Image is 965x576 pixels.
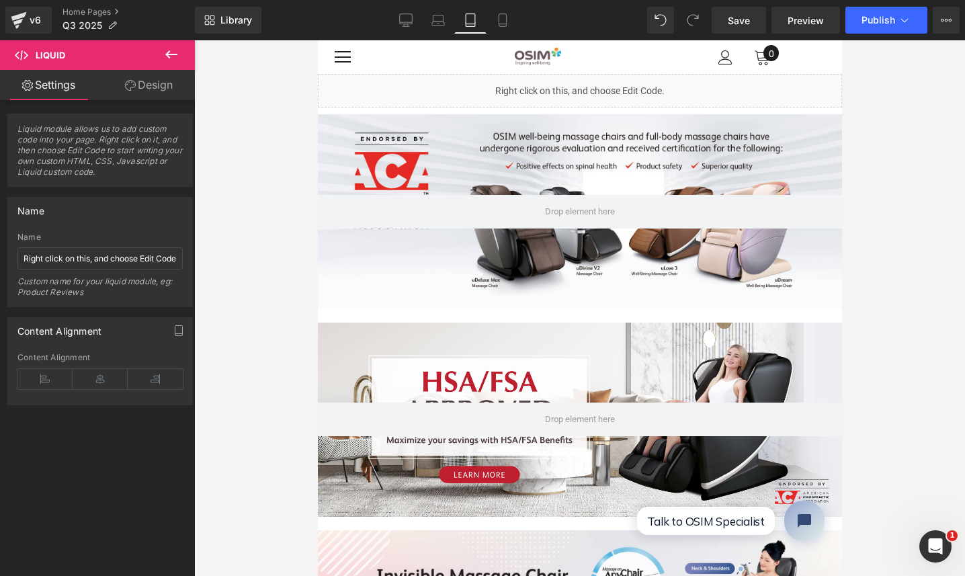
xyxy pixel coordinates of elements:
[17,353,183,362] div: Content Alignment
[220,14,252,26] span: Library
[36,50,65,60] span: Liquid
[933,7,960,34] button: More
[62,7,195,17] a: Home Pages
[17,276,183,306] div: Custom name for your liquid module, eg: Product Reviews
[436,9,452,25] a: 0
[487,7,519,34] a: Mobile
[728,13,750,28] span: Save
[17,198,44,216] div: Name
[862,15,895,26] span: Publish
[197,7,243,25] img: OSIM
[845,7,927,34] button: Publish
[100,70,198,100] a: Design
[947,530,958,541] span: 1
[17,124,183,186] span: Liquid module allows us to add custom code into your page. Right click on it, and then choose Edi...
[454,7,487,34] a: Tablet
[771,7,840,34] a: Preview
[195,7,261,34] a: New Library
[17,318,101,337] div: Content Alignment
[27,11,44,29] div: v6
[308,449,518,512] iframe: Tidio Chat
[647,7,674,34] button: Undo
[62,20,102,31] span: Q3 2025
[446,5,461,21] span: 0
[919,530,952,563] iframe: Intercom live chat
[679,7,706,34] button: Redo
[390,7,422,34] a: Desktop
[422,7,454,34] a: Laptop
[5,7,52,34] a: v6
[788,13,824,28] span: Preview
[17,233,183,242] div: Name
